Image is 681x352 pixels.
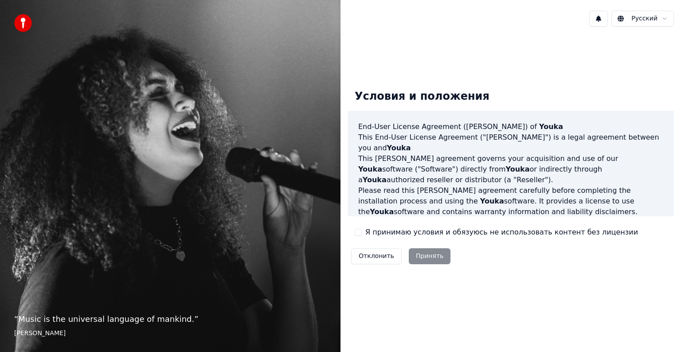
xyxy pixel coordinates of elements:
button: Отклонить [351,248,402,264]
p: Please read this [PERSON_NAME] agreement carefully before completing the installation process and... [358,185,663,217]
span: Youka [539,122,563,131]
div: Условия и положения [348,82,497,111]
p: This End-User License Agreement ("[PERSON_NAME]") is a legal agreement between you and [358,132,663,153]
span: Youka [363,176,387,184]
p: “ Music is the universal language of mankind. ” [14,313,326,325]
h3: End-User License Agreement ([PERSON_NAME]) of [358,121,663,132]
footer: [PERSON_NAME] [14,329,326,338]
span: Youka [506,165,530,173]
span: Youka [370,207,394,216]
span: Youka [387,144,411,152]
span: Youka [358,165,382,173]
img: youka [14,14,32,32]
label: Я принимаю условия и обязуюсь не использовать контент без лицензии [365,227,638,238]
span: Youka [480,197,504,205]
p: This [PERSON_NAME] agreement governs your acquisition and use of our software ("Software") direct... [358,153,663,185]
